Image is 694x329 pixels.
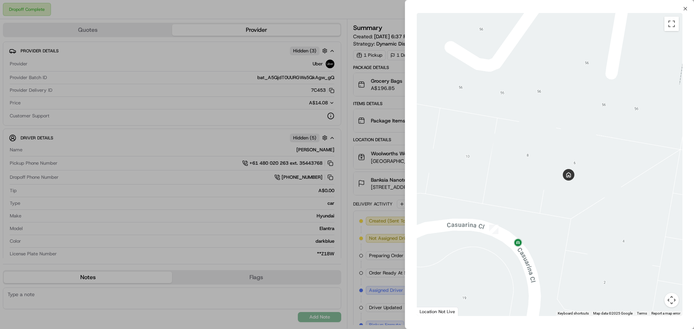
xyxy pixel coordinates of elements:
[664,17,679,31] button: Toggle fullscreen view
[664,293,679,307] button: Map camera controls
[489,225,498,234] div: 11
[417,307,458,316] div: Location Not Live
[419,307,442,316] img: Google
[419,307,442,316] a: Open this area in Google Maps (opens a new window)
[593,311,633,315] span: Map data ©2025 Google
[651,311,680,315] a: Report a map error
[637,311,647,315] a: Terms (opens in new tab)
[558,311,589,316] button: Keyboard shortcuts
